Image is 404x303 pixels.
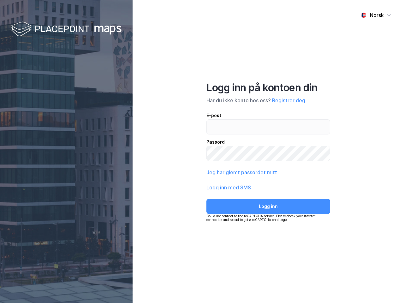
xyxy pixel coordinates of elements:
div: Could not connect to the reCAPTCHA service. Please check your internet connection and reload to g... [206,214,330,222]
button: Registrer deg [272,97,305,104]
div: E-post [206,112,330,119]
div: Norsk [370,11,384,19]
div: Passord [206,138,330,146]
button: Logg inn med SMS [206,184,251,191]
button: Logg inn [206,199,330,214]
iframe: Chat Widget [372,273,404,303]
div: Har du ikke konto hos oss? [206,97,330,104]
div: Logg inn på kontoen din [206,81,330,94]
button: Jeg har glemt passordet mitt [206,169,277,176]
img: logo-white.f07954bde2210d2a523dddb988cd2aa7.svg [11,20,122,39]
